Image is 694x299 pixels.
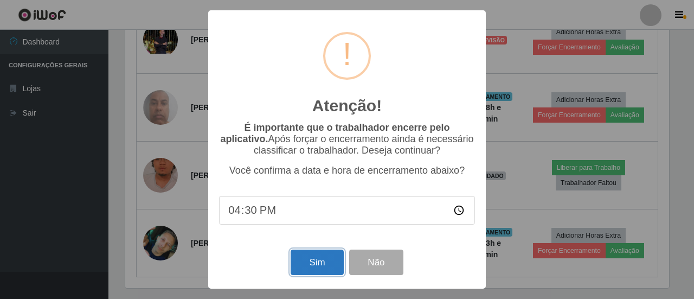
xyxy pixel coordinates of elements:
b: É importante que o trabalhador encerre pelo aplicativo. [220,122,449,144]
p: Você confirma a data e hora de encerramento abaixo? [219,165,475,176]
p: Após forçar o encerramento ainda é necessário classificar o trabalhador. Deseja continuar? [219,122,475,156]
button: Não [349,250,403,275]
h2: Atenção! [312,96,382,116]
button: Sim [291,250,343,275]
